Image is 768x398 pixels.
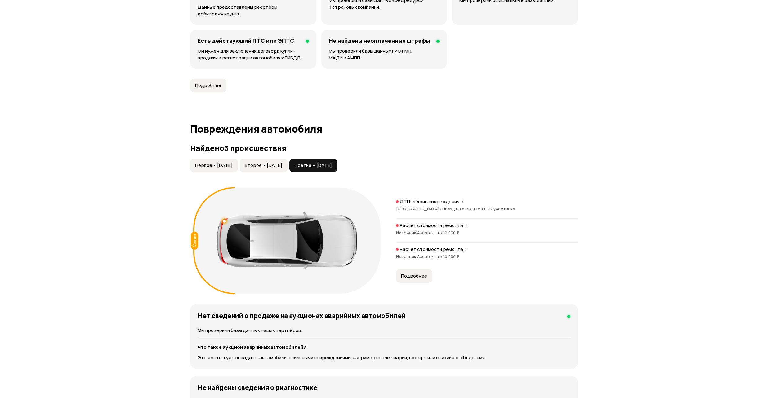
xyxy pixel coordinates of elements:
[198,327,570,334] p: Мы проверили базы данных наших партнёров.
[198,383,317,391] h4: Не найдены сведения о диагностике
[487,206,490,212] span: •
[198,4,309,17] p: Данные предоставлены реестром арбитражных дел.
[190,144,578,152] h3: Найдено 3 происшествия
[436,230,459,235] span: до 10 000 ₽
[329,48,440,61] p: Мы проверили базы данных ГИС ГМП, МАДИ и АМПП.
[434,254,436,259] span: •
[396,230,436,235] span: Источник Audatex
[198,37,294,44] h4: Есть действующий ПТС или ЭПТС
[240,159,288,172] button: Второе • [DATE]
[191,232,198,250] div: Сзади
[289,159,337,172] button: Третье • [DATE]
[400,222,463,229] p: Расчёт стоимости ремонта
[400,199,459,205] p: ДТП: лёгкие повреждения
[190,123,578,134] h1: Повреждения автомобиля
[396,206,442,212] span: [GEOGRAPHIC_DATA]
[198,312,406,320] h4: Нет сведений о продаже на аукционах аварийных автомобилей
[329,37,430,44] h4: Не найдены неоплаченные штрафы
[198,354,570,361] p: Это место, куда попадают автомобили с сильными повреждениями, например после аварии, пожара или с...
[401,273,427,279] span: Подробнее
[396,269,432,283] button: Подробнее
[294,162,332,168] span: Третье • [DATE]
[436,254,459,259] span: до 10 000 ₽
[198,48,309,61] p: Он нужен для заключения договора купли-продажи и регистрации автомобиля в ГИБДД.
[198,344,306,350] strong: Что такое аукцион аварийных автомобилей?
[396,254,436,259] span: Источник Audatex
[245,162,282,168] span: Второе • [DATE]
[440,206,442,212] span: •
[195,82,221,89] span: Подробнее
[195,162,233,168] span: Первое • [DATE]
[442,206,490,212] span: Наезд на стоящее ТС
[190,159,238,172] button: Первое • [DATE]
[434,230,436,235] span: •
[490,206,515,212] span: 2 участника
[190,79,226,92] button: Подробнее
[400,246,463,252] p: Расчёт стоимости ремонта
